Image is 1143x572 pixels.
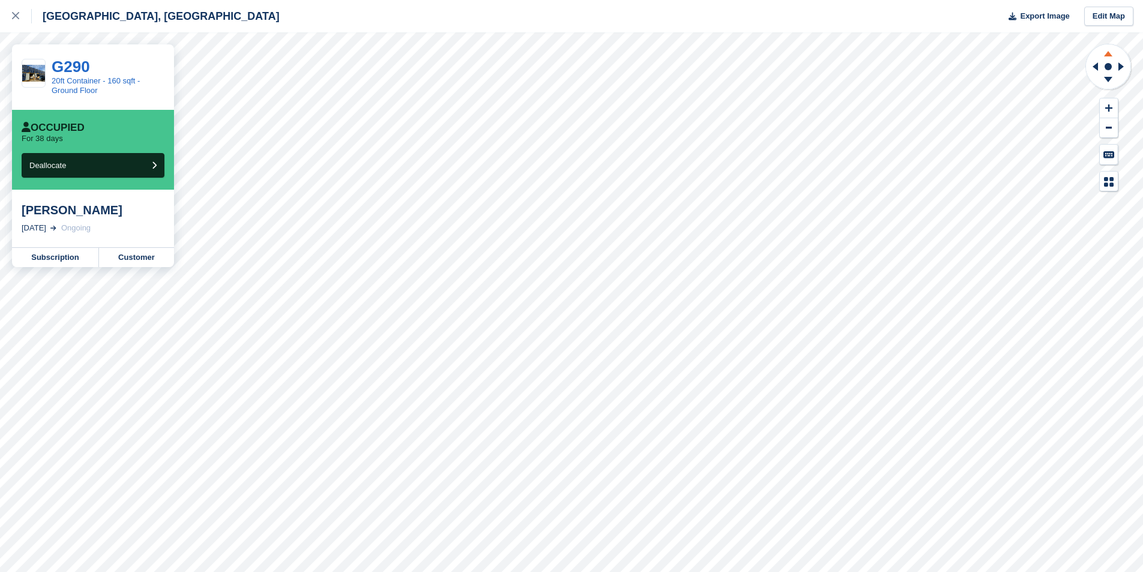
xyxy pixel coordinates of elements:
[22,65,45,82] img: 20ft%20Ground%20v10%20Generated%20Image%20September%2026,%202025%20-%204_21PM.png
[12,248,99,267] a: Subscription
[99,248,174,267] a: Customer
[1020,10,1069,22] span: Export Image
[32,9,280,23] div: [GEOGRAPHIC_DATA], [GEOGRAPHIC_DATA]
[1100,145,1118,164] button: Keyboard Shortcuts
[22,203,164,217] div: [PERSON_NAME]
[1084,7,1133,26] a: Edit Map
[22,134,63,143] p: For 38 days
[1001,7,1070,26] button: Export Image
[1100,172,1118,191] button: Map Legend
[61,222,91,234] div: Ongoing
[29,161,66,170] span: Deallocate
[1100,98,1118,118] button: Zoom In
[50,226,56,230] img: arrow-right-light-icn-cde0832a797a2874e46488d9cf13f60e5c3a73dbe684e267c42b8395dfbc2abf.svg
[52,58,90,76] a: G290
[22,122,85,134] div: Occupied
[22,222,46,234] div: [DATE]
[52,76,140,95] a: 20ft Container - 160 sqft - Ground Floor
[1100,118,1118,138] button: Zoom Out
[22,153,164,178] button: Deallocate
